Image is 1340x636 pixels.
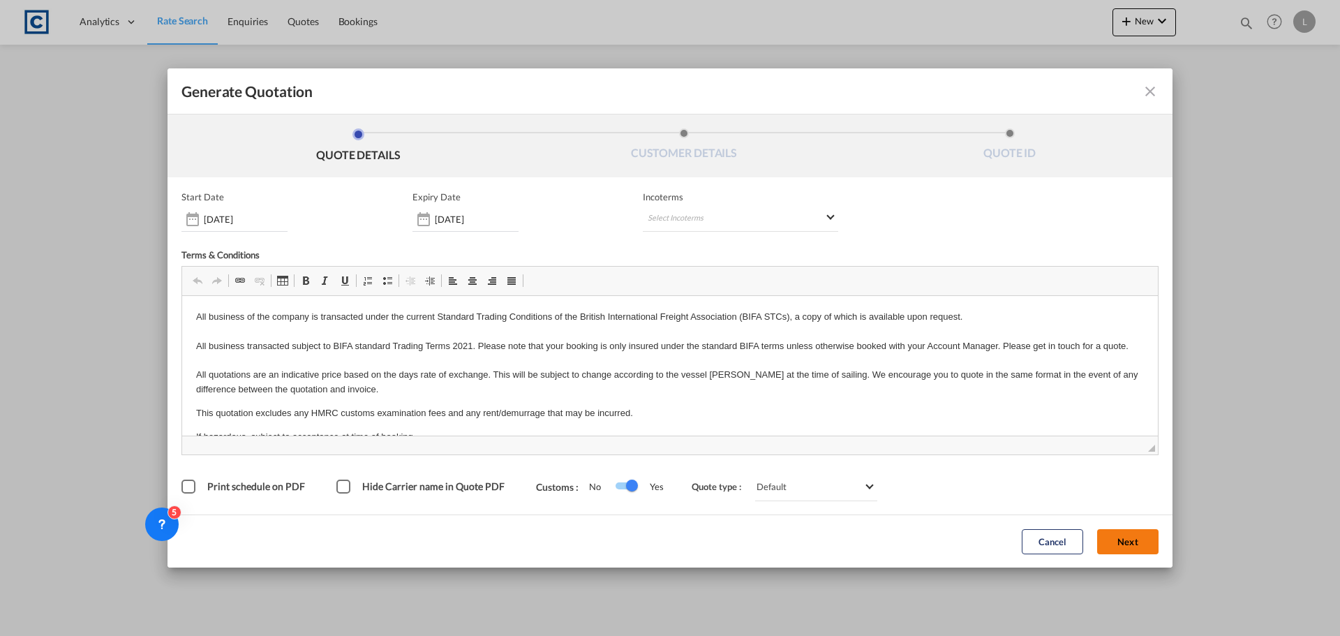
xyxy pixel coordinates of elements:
a: Table [273,272,292,290]
a: Bold (Ctrl+B) [296,272,315,290]
span: Drag to resize [1148,445,1155,452]
a: Unlink [250,272,269,290]
span: Customs : [536,481,589,493]
button: Cancel [1022,529,1083,554]
iframe: Rich Text Editor, editor2 [182,296,1158,436]
span: Generate Quotation [181,82,313,101]
li: CUSTOMER DETAILS [521,128,847,166]
a: Justify [502,272,521,290]
a: Link (Ctrl+K) [230,272,250,290]
p: This quotation excludes any HMRC customs examination fees and any rent/demurrage that may be incu... [14,110,962,125]
li: QUOTE DETAILS [195,128,521,166]
div: Terms & Conditions [181,249,670,266]
md-select: Select Incoterms [643,207,838,232]
md-icon: icon-close fg-AAA8AD cursor m-0 [1142,83,1159,100]
p: Expiry Date [412,191,461,202]
span: Quote type : [692,481,752,492]
body: Rich Text Editor, editor2 [14,14,962,148]
md-checkbox: Print schedule on PDF [181,480,308,494]
input: Expiry date [435,214,519,225]
a: Undo (Ctrl+Z) [188,272,207,290]
md-switch: Switch 1 [615,476,636,497]
a: Underline (Ctrl+U) [335,272,355,290]
input: Start date [204,214,288,225]
span: Yes [636,481,664,492]
span: Hide Carrier name in Quote PDF [362,480,505,492]
li: QUOTE ID [847,128,1172,166]
div: Default [757,481,787,492]
a: Insert/Remove Numbered List [358,272,378,290]
span: Print schedule on PDF [207,480,305,492]
button: Next [1097,529,1159,554]
a: Decrease Indent [401,272,420,290]
a: Align Left [443,272,463,290]
p: Start Date [181,191,224,202]
a: Italic (Ctrl+I) [315,272,335,290]
span: No [589,481,615,492]
a: Align Right [482,272,502,290]
p: All business of the company is transacted under the current Standard Trading Conditions of the Br... [14,14,962,101]
md-dialog: Generate QuotationQUOTE ... [167,68,1172,568]
a: Increase Indent [420,272,440,290]
p: If hazardous, subject to acceptance at time of booking. [14,134,962,149]
md-checkbox: Hide Carrier name in Quote PDF [336,480,508,494]
a: Centre [463,272,482,290]
a: Insert/Remove Bulleted List [378,272,397,290]
a: Redo (Ctrl+Y) [207,272,227,290]
span: Incoterms [643,191,838,202]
